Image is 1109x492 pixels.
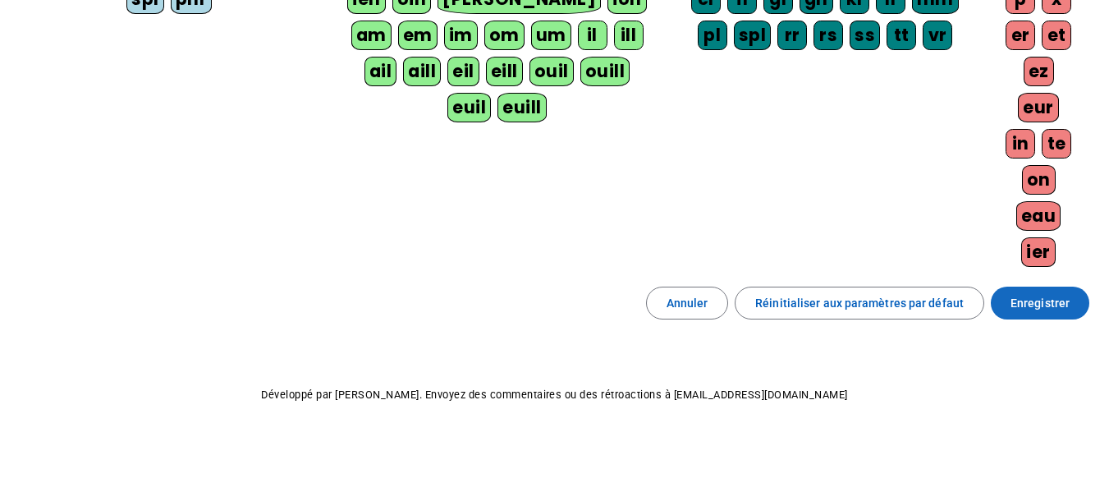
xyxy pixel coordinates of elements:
[1021,237,1056,267] div: ier
[1022,165,1056,195] div: on
[580,57,630,86] div: ouill
[364,57,397,86] div: ail
[646,287,729,320] button: Annuler
[529,57,574,86] div: ouil
[1024,57,1054,86] div: ez
[614,21,644,50] div: ill
[991,287,1089,320] button: Enregistrer
[1006,129,1035,159] div: in
[1006,21,1035,50] div: er
[447,93,491,122] div: euil
[777,21,807,50] div: rr
[497,93,546,122] div: euill
[13,385,1096,405] p: Développé par [PERSON_NAME]. Envoyez des commentaires ou des rétroactions à [EMAIL_ADDRESS][DOMAI...
[444,21,478,50] div: im
[923,21,952,50] div: vr
[735,287,984,320] button: Réinitialiser aux paramètres par défaut
[398,21,438,50] div: em
[667,293,708,313] span: Annuler
[698,21,727,50] div: pl
[887,21,916,50] div: tt
[531,21,571,50] div: um
[1010,293,1070,313] span: Enregistrer
[351,21,392,50] div: am
[484,21,525,50] div: om
[1042,129,1071,159] div: te
[447,57,479,86] div: eil
[486,57,523,86] div: eill
[403,57,441,86] div: aill
[734,21,772,50] div: spl
[755,293,964,313] span: Réinitialiser aux paramètres par défaut
[813,21,843,50] div: rs
[1018,93,1059,122] div: eur
[850,21,880,50] div: ss
[1016,201,1061,231] div: eau
[578,21,607,50] div: il
[1042,21,1071,50] div: et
